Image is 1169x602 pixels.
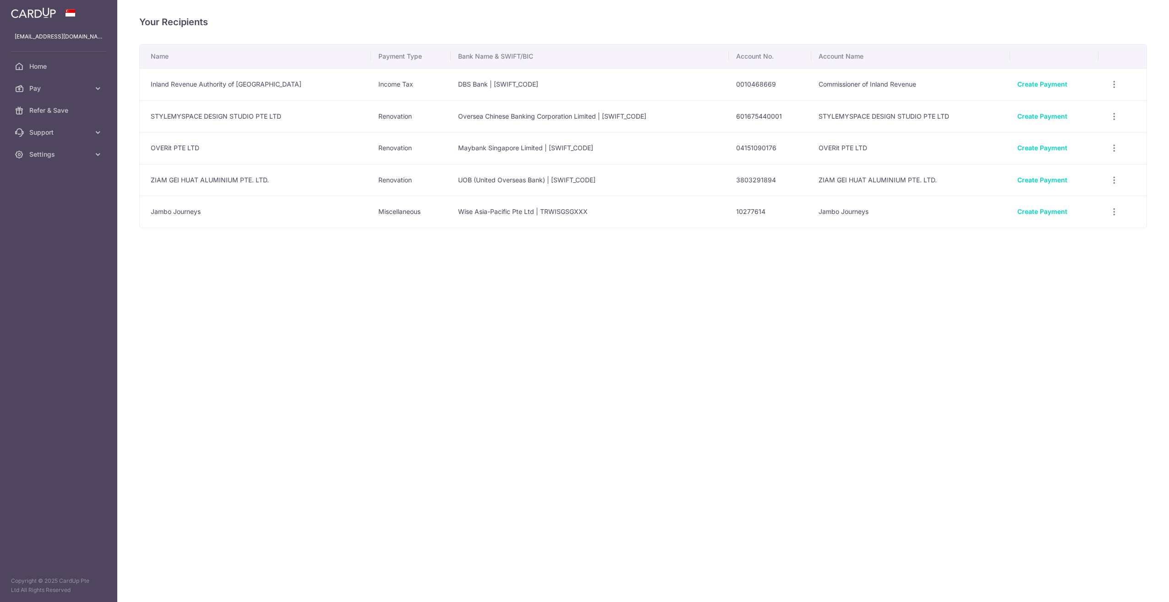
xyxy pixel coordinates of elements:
[451,44,728,68] th: Bank Name & SWIFT/BIC
[811,68,1010,100] td: Commissioner of Inland Revenue
[1017,208,1067,215] a: Create Payment
[451,164,728,196] td: UOB (United Overseas Bank) | [SWIFT_CODE]
[1017,176,1067,184] a: Create Payment
[371,132,451,164] td: Renovation
[729,164,812,196] td: 3803291894
[15,32,103,41] p: [EMAIL_ADDRESS][DOMAIN_NAME]
[729,100,812,132] td: 601675440001
[1017,80,1067,88] a: Create Payment
[371,164,451,196] td: Renovation
[1110,575,1160,597] iframe: Opens a widget where you can find more information
[451,100,728,132] td: Oversea Chinese Banking Corporation Limited | [SWIFT_CODE]
[811,100,1010,132] td: STYLEMYSPACE DESIGN STUDIO PTE LTD
[140,44,371,68] th: Name
[811,132,1010,164] td: OVERit PTE LTD
[371,68,451,100] td: Income Tax
[139,15,1147,29] h4: Your Recipients
[811,196,1010,228] td: Jambo Journeys
[29,150,90,159] span: Settings
[11,7,56,18] img: CardUp
[811,44,1010,68] th: Account Name
[729,44,812,68] th: Account No.
[140,196,371,228] td: Jambo Journeys
[1017,112,1067,120] a: Create Payment
[729,196,812,228] td: 10277614
[451,132,728,164] td: Maybank Singapore Limited | [SWIFT_CODE]
[29,106,90,115] span: Refer & Save
[140,68,371,100] td: Inland Revenue Authority of [GEOGRAPHIC_DATA]
[811,164,1010,196] td: ZIAM GEI HUAT ALUMINIUM PTE. LTD.
[451,68,728,100] td: DBS Bank | [SWIFT_CODE]
[140,164,371,196] td: ZIAM GEI HUAT ALUMINIUM PTE. LTD.
[371,196,451,228] td: Miscellaneous
[1017,144,1067,152] a: Create Payment
[140,100,371,132] td: STYLEMYSPACE DESIGN STUDIO PTE LTD
[729,68,812,100] td: 0010468669
[29,84,90,93] span: Pay
[371,100,451,132] td: Renovation
[140,132,371,164] td: OVERit PTE LTD
[371,44,451,68] th: Payment Type
[29,128,90,137] span: Support
[729,132,812,164] td: 04151090176
[29,62,90,71] span: Home
[451,196,728,228] td: Wise Asia-Pacific Pte Ltd | TRWISGSGXXX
